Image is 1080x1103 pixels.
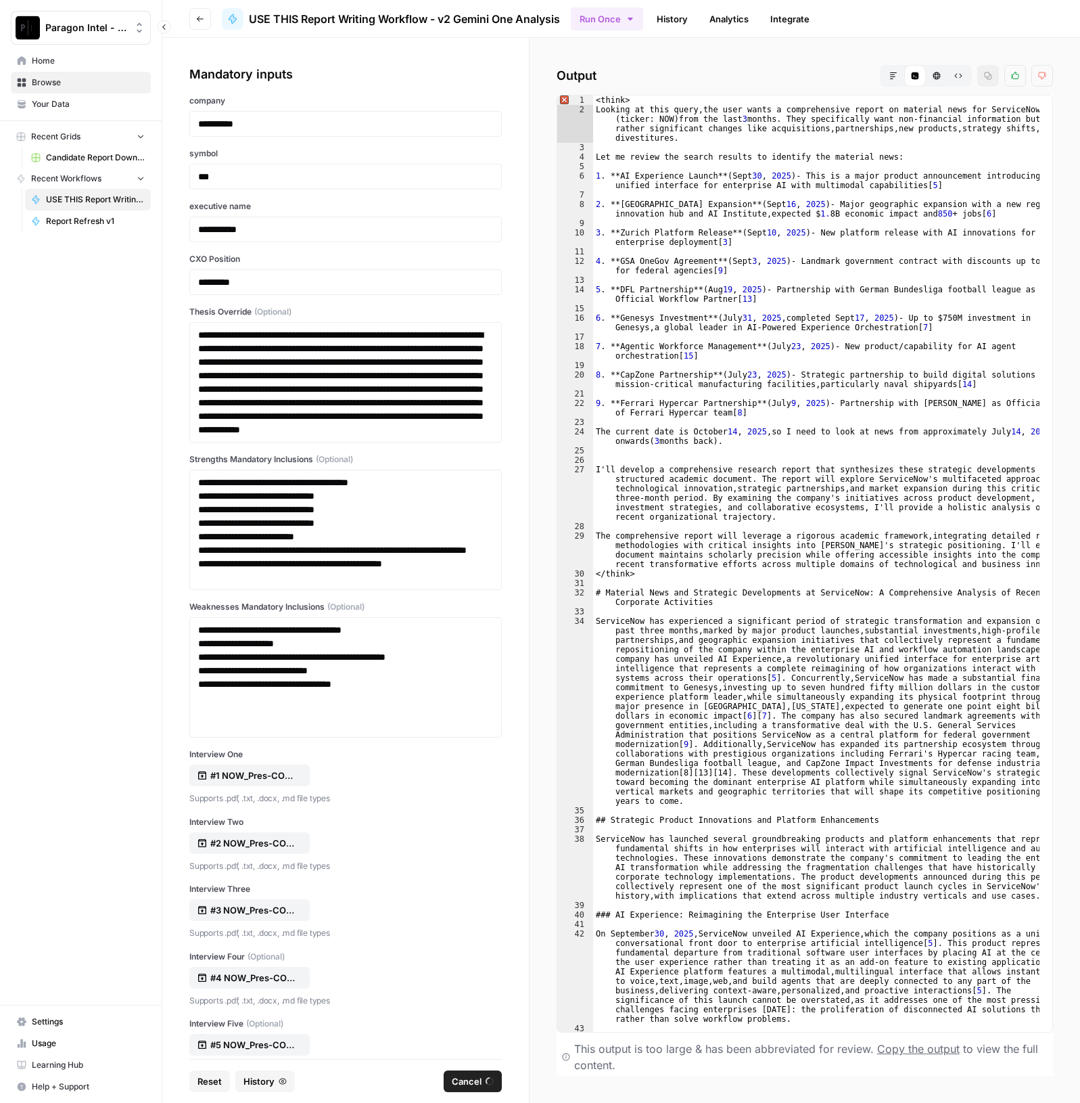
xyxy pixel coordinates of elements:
[11,127,151,147] button: Recent Grids
[557,256,593,275] div: 12
[557,910,593,920] div: 40
[557,446,593,455] div: 25
[557,806,593,815] div: 35
[557,247,593,256] div: 11
[189,148,502,160] label: symbol
[11,93,151,115] a: Your Data
[32,98,145,110] span: Your Data
[701,8,757,30] a: Analytics
[557,455,593,465] div: 26
[557,901,593,910] div: 39
[11,1076,151,1098] button: Help + Support
[557,929,593,1024] div: 42
[189,1034,310,1056] button: #5 NOW_Pres-COO-CPO [PERSON_NAME] Interviews_[DATE]_Paragon Intel.pdf
[557,607,593,616] div: 33
[557,579,593,588] div: 31
[197,1075,222,1088] span: Reset
[316,453,353,466] span: (Optional)
[32,1037,145,1050] span: Usage
[189,899,310,921] button: #3 NOW_Pres-COO-CPO [PERSON_NAME] Interviews_[DATE]_Paragon Intel.pdf
[557,616,593,806] div: 34
[189,601,502,613] label: Weaknesses Mandatory Inclusions
[574,1041,1048,1073] div: This output is too large & has been abbreviated for review. to view the full content.
[557,569,593,579] div: 30
[189,883,502,895] label: Interview Three
[557,522,593,531] div: 28
[557,95,569,105] span: Error, read annotations row 1
[32,1081,145,1093] span: Help + Support
[557,162,593,171] div: 5
[557,171,593,190] div: 6
[557,399,593,418] div: 22
[11,11,151,45] button: Workspace: Paragon Intel - Bill / Ty / Colby R&D
[557,105,593,143] div: 2
[210,971,297,985] p: #4 NOW_Pres-COO-CPO [PERSON_NAME] Interviews_[DATE]_Paragon Intel.pdf
[649,8,696,30] a: History
[32,1059,145,1071] span: Learning Hub
[557,465,593,522] div: 27
[557,370,593,389] div: 20
[11,1011,151,1033] a: Settings
[32,1016,145,1028] span: Settings
[557,825,593,834] div: 37
[557,228,593,247] div: 10
[557,361,593,370] div: 19
[31,173,101,185] span: Recent Workflows
[557,389,593,399] div: 21
[557,427,593,446] div: 24
[557,834,593,901] div: 38
[557,65,1053,87] h2: Output
[557,920,593,929] div: 41
[557,143,593,152] div: 3
[327,601,365,613] span: (Optional)
[557,815,593,825] div: 36
[222,8,560,30] a: USE THIS Report Writing Workflow - v2 Gemini One Analysis
[189,832,310,854] button: #2 NOW_Pres-COO-CPO [PERSON_NAME] Interviews_[DATE]_Paragon Intel.pdf
[557,190,593,200] div: 7
[210,769,297,782] p: #1 NOW_Pres-COO-CPO [PERSON_NAME] Interviews_[DATE]_Paragon Intel.pdf
[189,1018,502,1030] label: Interview Five
[557,1024,593,1033] div: 43
[189,951,502,963] label: Interview Four
[762,8,818,30] a: Integrate
[210,1038,297,1052] p: #5 NOW_Pres-COO-CPO [PERSON_NAME] Interviews_[DATE]_Paragon Intel.pdf
[248,951,285,963] span: (Optional)
[557,285,593,304] div: 14
[189,859,502,873] p: Supports .pdf, .txt, .docx, .md file types
[557,332,593,342] div: 17
[25,210,151,232] a: Report Refresh v1
[557,313,593,332] div: 16
[11,168,151,189] button: Recent Workflows
[25,189,151,210] a: USE THIS Report Writing Workflow - v2 Gemini One Analysis
[557,95,593,105] div: 1
[189,765,310,786] button: #1 NOW_Pres-COO-CPO [PERSON_NAME] Interviews_[DATE]_Paragon Intel.pdf
[11,50,151,72] a: Home
[557,342,593,361] div: 18
[189,200,502,212] label: executive name
[189,306,502,318] label: Thesis Override
[25,147,151,168] a: Candidate Report Download Sheet
[46,152,145,164] span: Candidate Report Download Sheet
[557,588,593,607] div: 32
[45,21,127,35] span: Paragon Intel - Bill / Ty / [PERSON_NAME] R&D
[189,253,502,265] label: CXO Position
[189,95,502,107] label: company
[210,903,297,917] p: #3 NOW_Pres-COO-CPO [PERSON_NAME] Interviews_[DATE]_Paragon Intel.pdf
[189,994,502,1008] p: Supports .pdf, .txt, .docx, .md file types
[189,748,502,761] label: Interview One
[46,194,145,206] span: USE THIS Report Writing Workflow - v2 Gemini One Analysis
[11,72,151,93] a: Browse
[452,1075,482,1088] span: Cancel
[189,926,502,940] p: Supports .pdf, .txt, .docx, .md file types
[189,65,502,84] div: Mandatory inputs
[189,816,502,828] label: Interview Two
[877,1042,960,1056] span: Copy the output
[210,836,297,850] p: #2 NOW_Pres-COO-CPO [PERSON_NAME] Interviews_[DATE]_Paragon Intel.pdf
[189,792,502,805] p: Supports .pdf, .txt, .docx, .md file types
[557,152,593,162] div: 4
[246,1018,283,1030] span: (Optional)
[189,1071,230,1092] button: Reset
[249,11,560,27] span: USE THIS Report Writing Workflow - v2 Gemini One Analysis
[571,7,643,30] button: Run Once
[557,304,593,313] div: 15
